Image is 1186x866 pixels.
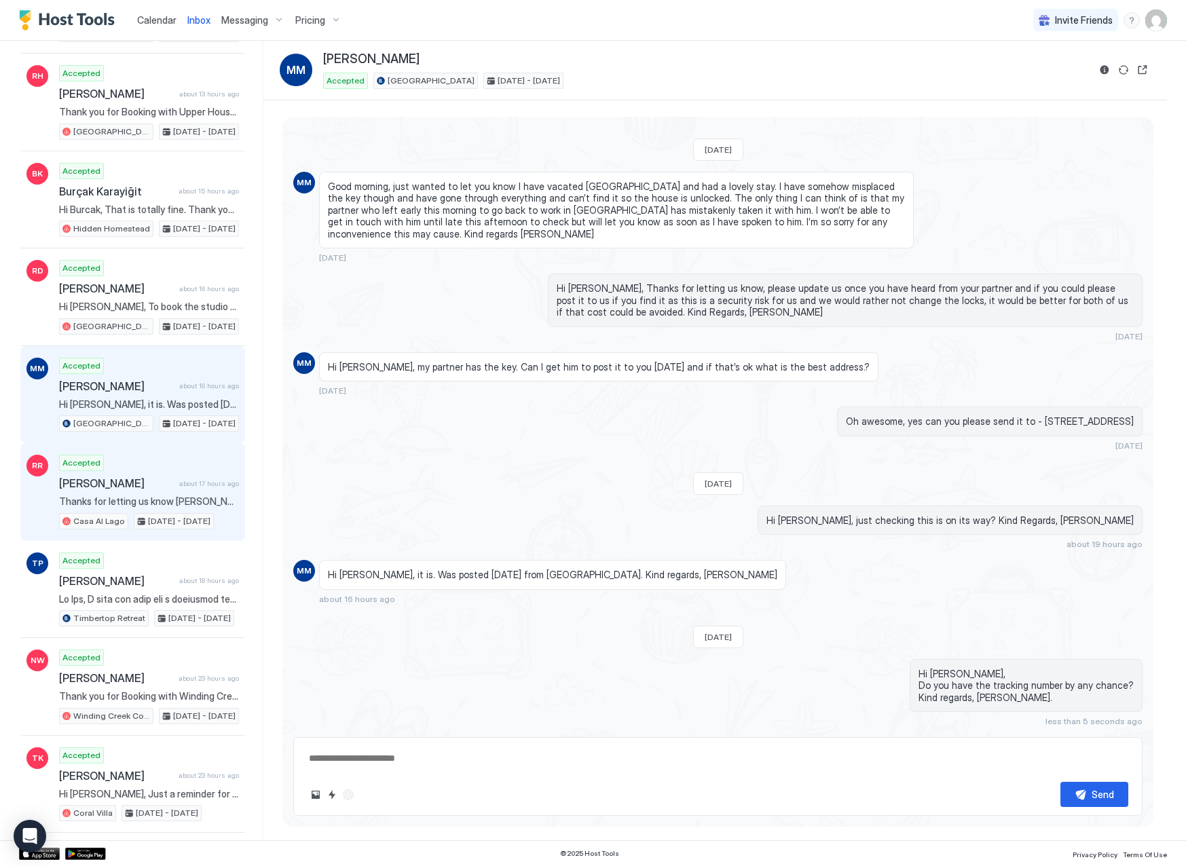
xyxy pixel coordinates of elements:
span: Accepted [62,457,100,469]
span: [PERSON_NAME] [59,574,174,588]
span: MM [297,176,312,189]
span: TK [32,752,43,764]
span: MM [286,62,305,78]
span: less than 5 seconds ago [1045,716,1143,726]
span: Hi [PERSON_NAME], Do you have the tracking number by any chance? Kind regards, [PERSON_NAME]. [919,668,1134,704]
span: [DATE] [1115,440,1143,451]
button: Quick reply [324,787,340,803]
span: RH [32,70,43,82]
span: MM [30,362,45,375]
span: Messaging [221,14,268,26]
span: [DATE] [319,252,346,263]
span: [DATE] - [DATE] [173,320,236,333]
div: menu [1124,12,1140,29]
span: [DATE] [705,478,732,489]
span: [GEOGRAPHIC_DATA] [73,320,150,333]
span: about 17 hours ago [179,479,239,488]
span: [DATE] - [DATE] [173,710,236,722]
span: Hi [PERSON_NAME], it is. Was posted [DATE] from [GEOGRAPHIC_DATA]. Kind regards, [PERSON_NAME] [59,398,239,411]
span: © 2025 Host Tools [560,849,619,858]
span: [PERSON_NAME] [59,379,174,393]
button: Send [1060,782,1128,807]
a: Inbox [187,13,210,27]
span: Hi [PERSON_NAME], Thanks for letting us know, please update us once you have heard from your part... [557,282,1134,318]
span: Burçak Karayiğit [59,185,173,198]
span: [DATE] [1115,331,1143,341]
span: Invite Friends [1055,14,1113,26]
span: [DATE] [319,385,346,396]
button: Reservation information [1096,62,1113,78]
span: Accepted [62,554,100,567]
span: Hi [PERSON_NAME], Just a reminder for your upcoming stay at [GEOGRAPHIC_DATA]. I hope you are loo... [59,788,239,800]
span: Good morning, just wanted to let you know I have vacated [GEOGRAPHIC_DATA] and had a lovely stay.... [328,181,905,240]
span: [PERSON_NAME] [59,769,173,783]
span: about 15 hours ago [179,187,239,195]
span: Hi [PERSON_NAME], To book the studio as add on you can just mark your booking as 12 guests and it... [59,301,239,313]
span: RD [32,265,43,277]
span: NW [31,654,45,666]
span: Hidden Homestead [73,223,150,235]
span: [DATE] - [DATE] [173,126,236,138]
span: Accepted [62,360,100,372]
span: about 16 hours ago [179,381,239,390]
span: Winding Creek Cottage [73,710,150,722]
button: Upload image [308,787,324,803]
span: MM [297,357,312,369]
button: Open reservation [1134,62,1151,78]
span: Pricing [295,14,325,26]
span: Calendar [137,14,177,26]
span: [DATE] - [DATE] [173,417,236,430]
span: about 23 hours ago [179,674,239,683]
span: Thank you for Booking with Winding Creek Cottage! Please take a look at the bedroom/bed step up o... [59,690,239,702]
div: User profile [1145,10,1167,31]
span: [DATE] - [DATE] [498,75,560,87]
span: Inbox [187,14,210,26]
span: Hi [PERSON_NAME], just checking this is on its way? Kind Regards, [PERSON_NAME] [766,514,1134,527]
span: about 23 hours ago [179,771,239,780]
span: [GEOGRAPHIC_DATA] [388,75,475,87]
span: [PERSON_NAME] [59,671,173,685]
a: Calendar [137,13,177,27]
span: Lo Ips, D sita con adip eli s doeiusmod temp! I utla etdolo ma aliqu enim ad minim ven quisnost e... [59,593,239,605]
span: about 16 hours ago [319,594,395,604]
span: about 16 hours ago [179,284,239,293]
span: about 19 hours ago [1067,539,1143,549]
span: [PERSON_NAME] [59,87,174,100]
span: [DATE] - [DATE] [173,223,236,235]
span: Casa Al Lago [73,515,125,527]
a: Privacy Policy [1073,846,1117,861]
span: [DATE] - [DATE] [168,612,231,624]
span: Terms Of Use [1123,850,1167,859]
span: Accepted [327,75,365,87]
span: Thanks for letting us know [PERSON_NAME] :) [59,495,239,508]
span: Accepted [62,67,100,79]
span: [PERSON_NAME] [59,476,174,490]
span: [DATE] - [DATE] [148,515,210,527]
span: [PERSON_NAME] [59,282,174,295]
span: Thank you for Booking with Upper House! We hope you are looking forward to your stay. Check in an... [59,106,239,118]
span: Hi [PERSON_NAME], my partner has the key. Can I get him to post it to you [DATE] and if that’s ok... [328,361,870,373]
span: BK [32,168,43,180]
a: Terms Of Use [1123,846,1167,861]
div: Open Intercom Messenger [14,820,46,852]
span: RR [32,459,43,472]
span: TP [32,557,43,569]
div: Google Play Store [65,848,106,860]
a: Host Tools Logo [19,10,121,31]
span: about 18 hours ago [179,576,239,585]
span: Oh awesome, yes can you please send it to - [STREET_ADDRESS] [846,415,1134,428]
span: Accepted [62,749,100,761]
span: Coral Villa [73,807,113,819]
span: Hi [PERSON_NAME], it is. Was posted [DATE] from [GEOGRAPHIC_DATA]. Kind regards, [PERSON_NAME] [328,569,777,581]
span: about 13 hours ago [179,90,239,98]
a: App Store [19,848,60,860]
span: [DATE] - [DATE] [136,807,198,819]
span: Accepted [62,165,100,177]
span: Accepted [62,652,100,664]
div: Send [1092,787,1114,802]
span: Hi Burcak, That is totally fine. Thank you for letting us know. Safe travels home [DATE]. 😊 Kind ... [59,204,239,216]
span: Privacy Policy [1073,850,1117,859]
span: [GEOGRAPHIC_DATA] [73,126,150,138]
